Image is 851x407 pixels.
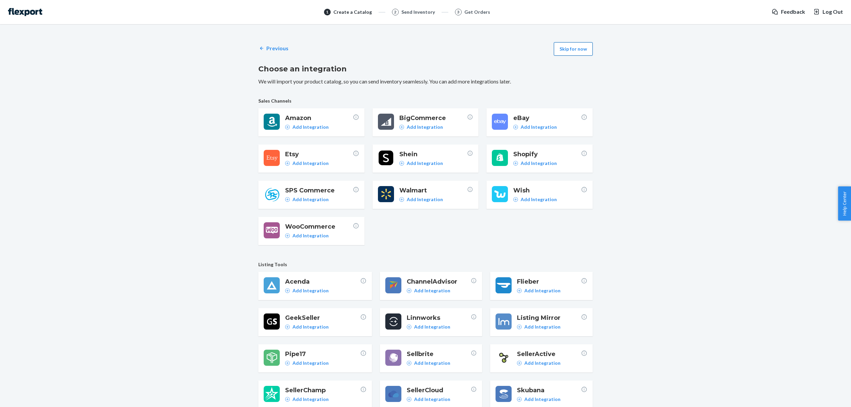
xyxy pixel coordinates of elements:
[285,114,353,122] span: Amazon
[772,8,805,16] a: Feedback
[401,9,435,15] div: Send Inventory
[407,324,450,330] a: Add Integration
[513,150,581,159] span: Shopify
[457,9,459,15] span: 3
[399,114,467,122] span: BigCommerce
[285,232,329,239] a: Add Integration
[823,8,843,16] span: Log Out
[813,8,843,16] button: Log Out
[8,8,42,16] img: Flexport logo
[258,261,593,268] span: Listing Tools
[517,386,581,395] span: Skubana
[292,287,329,294] p: Add Integration
[513,160,557,167] a: Add Integration
[414,324,450,330] p: Add Integration
[407,396,450,403] a: Add Integration
[285,124,329,130] a: Add Integration
[394,9,396,15] span: 2
[285,186,353,195] span: SPS Commerce
[292,396,329,403] p: Add Integration
[285,150,353,159] span: Etsy
[554,42,593,56] button: Skip for now
[517,360,561,366] a: Add Integration
[285,360,329,366] a: Add Integration
[838,186,851,221] button: Help Center
[399,160,443,167] a: Add Integration
[285,196,329,203] a: Add Integration
[292,196,329,203] p: Add Integration
[285,396,329,403] a: Add Integration
[521,124,557,130] p: Add Integration
[285,313,360,322] span: GeekSeller
[399,150,467,159] span: Shein
[517,313,581,322] span: Listing Mirror
[521,160,557,167] p: Add Integration
[781,8,805,16] span: Feedback
[407,350,471,358] span: Sellbrite
[407,124,443,130] p: Add Integration
[266,45,288,52] p: Previous
[524,324,561,330] p: Add Integration
[513,186,581,195] span: Wish
[285,324,329,330] a: Add Integration
[407,196,443,203] p: Add Integration
[407,160,443,167] p: Add Integration
[292,324,329,330] p: Add Integration
[524,396,561,403] p: Add Integration
[285,222,353,231] span: WooCommerce
[285,277,360,286] span: Acenda
[524,287,561,294] p: Add Integration
[258,98,593,104] span: Sales Channels
[517,350,581,358] span: SellerActive
[464,9,490,15] div: Get Orders
[326,9,328,15] span: 1
[285,386,360,395] span: SellerChamp
[258,45,288,52] a: Previous
[414,396,450,403] p: Add Integration
[407,360,450,366] a: Add Integration
[285,350,360,358] span: Pipe17
[521,196,557,203] p: Add Integration
[292,160,329,167] p: Add Integration
[517,396,561,403] a: Add Integration
[407,287,450,294] a: Add Integration
[517,287,561,294] a: Add Integration
[399,196,443,203] a: Add Integration
[407,277,471,286] span: ChannelAdvisor
[292,232,329,239] p: Add Integration
[517,324,561,330] a: Add Integration
[517,277,581,286] span: Flieber
[513,196,557,203] a: Add Integration
[258,64,593,74] h2: Choose an integration
[513,124,557,130] a: Add Integration
[513,114,581,122] span: eBay
[414,287,450,294] p: Add Integration
[399,124,443,130] a: Add Integration
[399,186,467,195] span: Walmart
[524,360,561,366] p: Add Integration
[407,313,471,322] span: Linnworks
[292,360,329,366] p: Add Integration
[285,160,329,167] a: Add Integration
[333,9,372,15] div: Create a Catalog
[258,78,593,85] p: We will import your product catalog, so you can send inventory seamlessly. You can add more integ...
[285,287,329,294] a: Add Integration
[292,124,329,130] p: Add Integration
[407,386,471,395] span: SellerCloud
[414,360,450,366] p: Add Integration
